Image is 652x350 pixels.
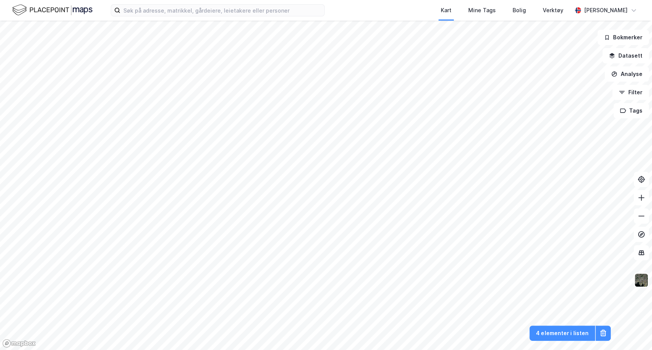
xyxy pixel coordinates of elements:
img: logo.f888ab2527a4732fd821a326f86c7f29.svg [12,3,92,17]
button: 4 elementer i listen [529,326,595,341]
div: Bolig [513,6,526,15]
button: Analyse [605,66,649,82]
div: Verktøy [543,6,563,15]
button: Tags [613,103,649,118]
input: Søk på adresse, matrikkel, gårdeiere, leietakere eller personer [120,5,324,16]
img: 9k= [634,273,649,287]
button: Bokmerker [597,30,649,45]
iframe: Chat Widget [614,313,652,350]
div: Kart [441,6,451,15]
div: Mine Tags [468,6,496,15]
button: Datasett [602,48,649,63]
a: Mapbox homepage [2,339,36,348]
button: Filter [612,85,649,100]
div: [PERSON_NAME] [584,6,628,15]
